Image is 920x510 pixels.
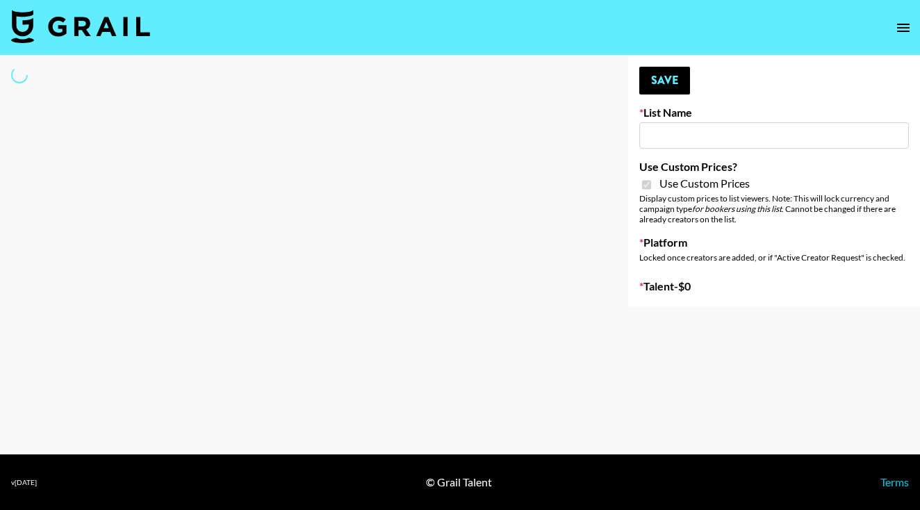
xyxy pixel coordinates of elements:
label: List Name [639,106,909,120]
div: Locked once creators are added, or if "Active Creator Request" is checked. [639,252,909,263]
span: Use Custom Prices [659,176,750,190]
em: for bookers using this list [692,204,782,214]
label: Use Custom Prices? [639,160,909,174]
div: v [DATE] [11,478,37,487]
img: Grail Talent [11,10,150,43]
button: open drawer [889,14,917,42]
div: Display custom prices to list viewers. Note: This will lock currency and campaign type . Cannot b... [639,193,909,224]
label: Talent - $ 0 [639,279,909,293]
label: Platform [639,236,909,249]
a: Terms [880,475,909,488]
button: Save [639,67,690,94]
div: © Grail Talent [426,475,492,489]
